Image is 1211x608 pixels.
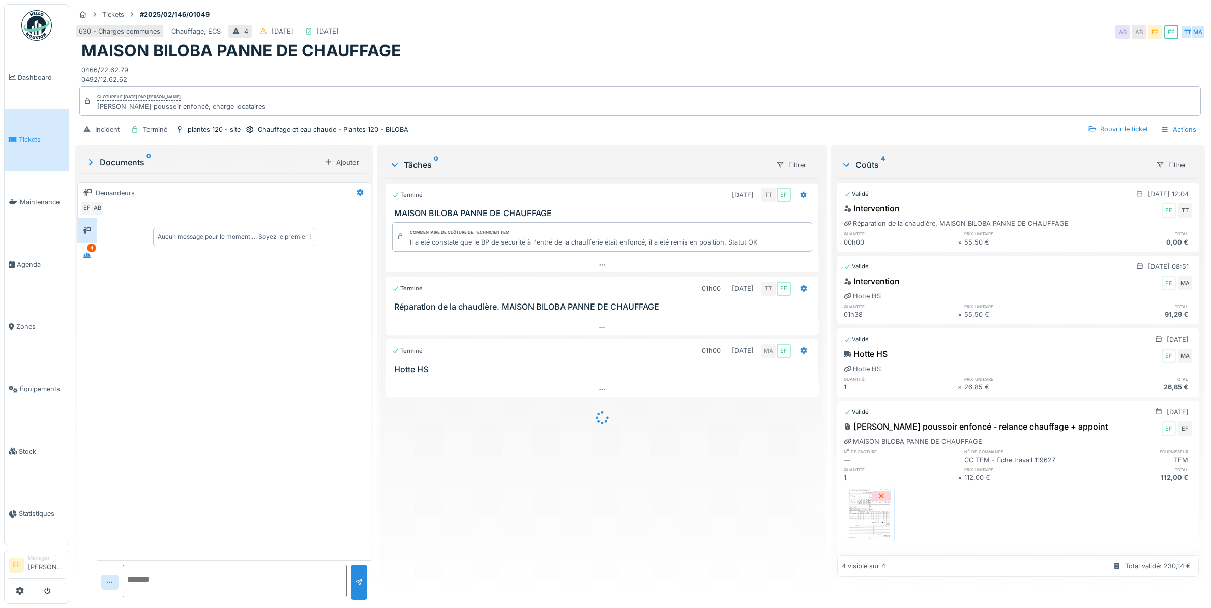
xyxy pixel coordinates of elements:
[761,282,776,296] div: TT
[97,102,265,111] div: [PERSON_NAME] poussoir enfoncé, charge locataires
[5,420,69,483] a: Stock
[188,125,241,134] div: plantes 120 - site
[1132,25,1146,39] div: AB
[844,291,881,301] div: Hotte HS
[1167,335,1189,344] div: [DATE]
[964,376,1078,382] h6: prix unitaire
[1148,262,1189,271] div: [DATE] 08:51
[844,420,1108,433] div: [PERSON_NAME] poussoir enfoncé - relance chauffage + appoint
[1115,25,1130,39] div: AB
[1178,349,1192,363] div: MA
[244,26,248,36] div: 4
[777,344,791,358] div: EF
[1178,421,1192,436] div: EF
[272,26,293,36] div: [DATE]
[85,156,320,168] div: Documents
[844,237,958,247] div: 00h00
[702,346,721,355] div: 01h00
[392,347,423,355] div: Terminé
[394,208,814,218] h3: MAISON BILOBA PANNE DE CHAUFFAGE
[844,466,958,473] h6: quantité
[5,296,69,358] a: Zones
[146,156,151,168] sup: 0
[9,558,24,573] li: EF
[19,135,65,144] span: Tickets
[1078,448,1192,455] h6: fournisseur
[881,159,885,171] sup: 4
[761,344,776,358] div: MA
[392,191,423,199] div: Terminé
[5,233,69,296] a: Agenda
[1162,203,1176,218] div: EF
[964,448,1078,455] h6: n° de commande
[1156,122,1201,137] div: Actions
[777,188,791,202] div: EF
[5,171,69,233] a: Maintenance
[1180,25,1195,39] div: TT
[844,437,982,446] div: MAISON BILOBA PANNE DE CHAUFFAGE
[844,219,1069,228] div: Réparation de la chaudière. MAISON BILOBA PANNE DE CHAUFFAGE
[844,230,958,237] h6: quantité
[958,473,964,482] div: ×
[964,303,1078,310] h6: prix unitaire
[171,26,221,36] div: Chauffage, ECS
[1162,421,1176,436] div: EF
[102,10,124,19] div: Tickets
[1178,203,1192,218] div: TT
[5,358,69,420] a: Équipements
[964,455,1078,465] div: CC TEM - fiche travail 119627
[1078,382,1192,392] div: 26,85 €
[20,197,65,207] span: Maintenance
[390,159,767,171] div: Tâches
[844,382,958,392] div: 1
[90,201,104,216] div: AB
[844,348,888,360] div: Hotte HS
[19,447,65,457] span: Stock
[1162,276,1176,290] div: EF
[1084,122,1152,136] div: Rouvrir le ticket
[844,262,869,271] div: Validé
[844,190,869,198] div: Validé
[1151,158,1191,172] div: Filtrer
[1078,455,1192,465] div: TEM
[1078,473,1192,482] div: 112,00 €
[1078,303,1192,310] h6: total
[1125,561,1191,571] div: Total validé: 230,14 €
[136,10,214,19] strong: #2025/02/146/01049
[1078,230,1192,237] h6: total
[394,364,814,374] h3: Hotte HS
[158,232,311,241] div: Aucun message pour le moment … Soyez le premier !
[964,237,1078,247] div: 55,50 €
[5,109,69,171] a: Tickets
[95,125,120,134] div: Incident
[19,509,65,519] span: Statistiques
[844,310,958,319] div: 01h38
[732,284,754,293] div: [DATE]
[20,384,65,394] span: Équipements
[18,73,65,82] span: Dashboard
[80,201,94,216] div: EF
[97,94,181,101] div: Clôturé le [DATE] par [PERSON_NAME]
[964,466,1078,473] h6: prix unitaire
[844,202,900,215] div: Intervention
[761,188,776,202] div: TT
[410,237,758,247] div: Il a été constaté que le BP de sécurité à l'entré de la chaufferie était enfoncé, il a été remis ...
[844,364,881,374] div: Hotte HS
[842,561,885,571] div: 4 visible sur 4
[844,408,869,416] div: Validé
[434,159,438,171] sup: 0
[964,230,1078,237] h6: prix unitaire
[28,554,65,576] li: [PERSON_NAME]
[320,156,363,169] div: Ajouter
[844,473,958,482] div: 1
[317,26,339,36] div: [DATE]
[964,310,1078,319] div: 55,50 €
[410,229,509,236] div: Commentaire de clôture de Technicien Tem
[81,41,401,60] h1: MAISON BILOBA PANNE DE CHAUFFAGE
[1178,276,1192,290] div: MA
[844,376,958,382] h6: quantité
[1148,25,1162,39] div: EF
[5,483,69,545] a: Statistiques
[16,322,65,331] span: Zones
[21,10,52,41] img: Badge_color-CXgf-gQk.svg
